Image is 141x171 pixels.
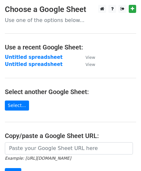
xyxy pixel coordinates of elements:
input: Paste your Google Sheet URL here [5,142,133,155]
a: Untitled spreadsheet [5,54,63,60]
small: View [86,55,95,60]
h4: Copy/paste a Google Sheet URL: [5,132,136,140]
a: View [79,61,95,67]
h3: Choose a Google Sheet [5,5,136,14]
a: Untitled spreadsheet [5,61,63,67]
p: Use one of the options below... [5,17,136,24]
a: View [79,54,95,60]
h4: Use a recent Google Sheet: [5,43,136,51]
small: View [86,62,95,67]
small: Example: [URL][DOMAIN_NAME] [5,156,71,161]
a: Select... [5,101,29,111]
h4: Select another Google Sheet: [5,88,136,96]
